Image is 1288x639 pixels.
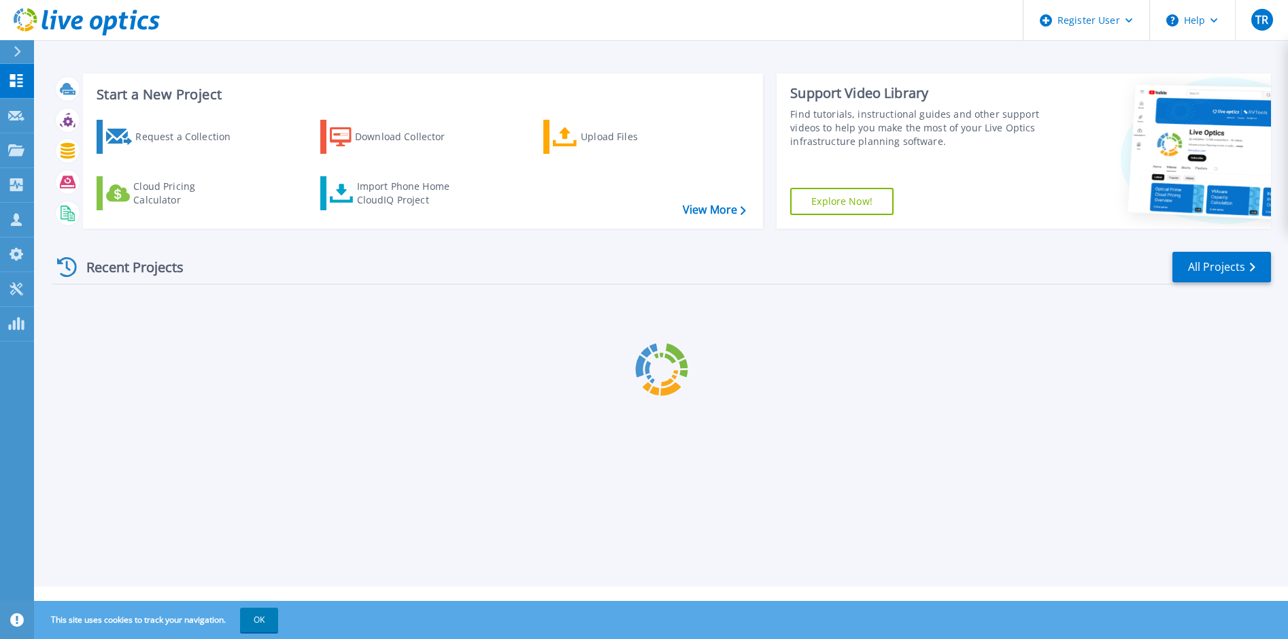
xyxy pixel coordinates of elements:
[357,180,463,207] div: Import Phone Home CloudIQ Project
[135,123,244,150] div: Request a Collection
[790,84,1042,102] div: Support Video Library
[355,123,464,150] div: Download Collector
[543,120,695,154] a: Upload Files
[1255,14,1268,25] span: TR
[97,176,248,210] a: Cloud Pricing Calculator
[790,188,894,215] a: Explore Now!
[52,250,202,284] div: Recent Projects
[97,87,745,102] h3: Start a New Project
[133,180,242,207] div: Cloud Pricing Calculator
[790,108,1042,148] div: Find tutorials, instructional guides and other support videos to help you make the most of your L...
[240,608,278,632] button: OK
[1172,252,1271,282] a: All Projects
[320,120,472,154] a: Download Collector
[37,608,278,632] span: This site uses cookies to track your navigation.
[683,203,746,216] a: View More
[581,123,690,150] div: Upload Files
[97,120,248,154] a: Request a Collection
